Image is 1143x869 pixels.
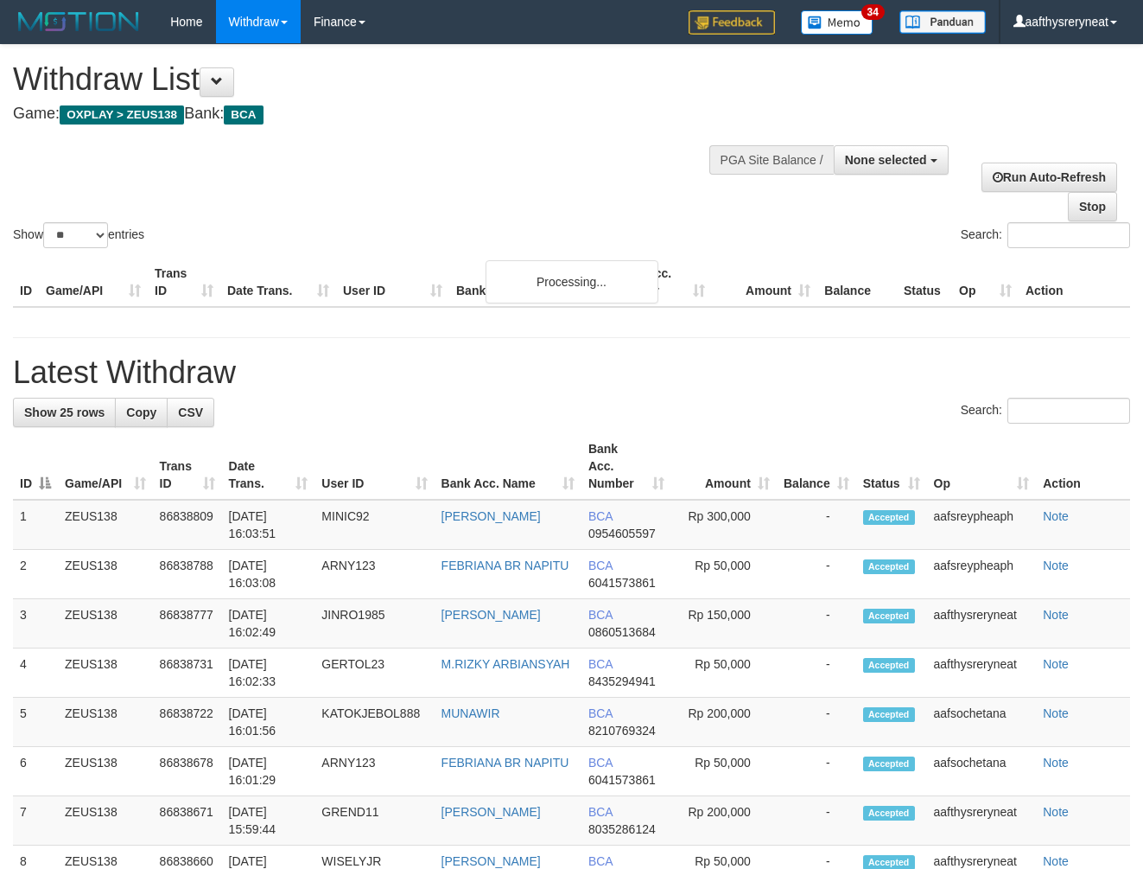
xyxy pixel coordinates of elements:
a: FEBRIANA BR NAPITU [441,756,569,770]
a: Note [1043,509,1069,523]
td: - [777,649,856,698]
h1: Withdraw List [13,62,745,97]
th: Date Trans.: activate to sort column ascending [222,433,315,500]
th: User ID: activate to sort column ascending [314,433,434,500]
span: Accepted [863,707,915,722]
span: Copy 0860513684 to clipboard [588,625,656,639]
td: ZEUS138 [58,649,153,698]
th: Op: activate to sort column ascending [927,433,1037,500]
td: ZEUS138 [58,747,153,796]
input: Search: [1007,398,1130,424]
td: KATOKJEBOL888 [314,698,434,747]
span: Accepted [863,757,915,771]
td: [DATE] 16:01:56 [222,698,315,747]
td: 3 [13,599,58,649]
td: aafsochetana [927,698,1037,747]
span: Copy 8435294941 to clipboard [588,674,656,688]
th: Status: activate to sort column ascending [856,433,927,500]
th: Trans ID: activate to sort column ascending [153,433,222,500]
span: BCA [588,509,613,523]
div: Processing... [486,260,658,304]
a: [PERSON_NAME] [441,608,541,622]
a: Note [1043,559,1069,572]
td: [DATE] 16:01:29 [222,747,315,796]
td: Rp 50,000 [671,649,777,698]
span: 34 [861,4,885,20]
td: - [777,550,856,599]
a: Note [1043,756,1069,770]
td: [DATE] 16:02:33 [222,649,315,698]
td: 86838678 [153,747,222,796]
td: 86838788 [153,550,222,599]
a: Show 25 rows [13,398,116,427]
td: JINRO1985 [314,599,434,649]
a: [PERSON_NAME] [441,805,541,819]
th: Action [1036,433,1130,500]
span: Copy 8035286124 to clipboard [588,822,656,836]
th: Amount [712,258,817,307]
td: 7 [13,796,58,846]
span: Copy 8210769324 to clipboard [588,724,656,738]
span: Copy 6041573861 to clipboard [588,576,656,590]
img: Feedback.jpg [689,10,775,35]
span: Copy 6041573861 to clipboard [588,773,656,787]
img: Button%20Memo.svg [801,10,873,35]
td: ZEUS138 [58,796,153,846]
td: ZEUS138 [58,500,153,550]
th: Game/API [39,258,148,307]
span: Accepted [863,609,915,623]
td: 86838722 [153,698,222,747]
th: Bank Acc. Name: activate to sort column ascending [435,433,581,500]
span: BCA [588,805,613,819]
td: - [777,500,856,550]
a: MUNAWIR [441,706,500,720]
span: Copy 0954605597 to clipboard [588,527,656,540]
td: - [777,599,856,649]
td: aafsochetana [927,747,1037,796]
th: Balance [817,258,897,307]
input: Search: [1007,222,1130,248]
td: MINIC92 [314,500,434,550]
div: PGA Site Balance / [709,145,834,175]
td: 86838671 [153,796,222,846]
th: Op [952,258,1019,307]
td: aafsreypheaph [927,500,1037,550]
span: Accepted [863,559,915,574]
a: Copy [115,398,168,427]
td: 4 [13,649,58,698]
label: Search: [961,398,1130,424]
span: BCA [588,706,613,720]
th: User ID [336,258,449,307]
td: GREND11 [314,796,434,846]
span: Show 25 rows [24,406,105,419]
a: Note [1043,706,1069,720]
label: Search: [961,222,1130,248]
a: Stop [1068,192,1117,221]
th: Status [897,258,952,307]
td: [DATE] 16:03:08 [222,550,315,599]
td: ZEUS138 [58,599,153,649]
td: 1 [13,500,58,550]
span: BCA [588,608,613,622]
td: Rp 150,000 [671,599,777,649]
a: [PERSON_NAME] [441,854,541,868]
a: Note [1043,657,1069,671]
td: aafsreypheaph [927,550,1037,599]
th: ID: activate to sort column descending [13,433,58,500]
img: MOTION_logo.png [13,9,144,35]
td: GERTOL23 [314,649,434,698]
th: Bank Acc. Name [449,258,606,307]
td: ZEUS138 [58,550,153,599]
td: 5 [13,698,58,747]
td: aafthysreryneat [927,796,1037,846]
span: BCA [588,756,613,770]
td: - [777,747,856,796]
td: - [777,698,856,747]
select: Showentries [43,222,108,248]
td: ZEUS138 [58,698,153,747]
td: [DATE] 16:02:49 [222,599,315,649]
span: BCA [224,105,263,125]
td: [DATE] 15:59:44 [222,796,315,846]
td: Rp 200,000 [671,796,777,846]
td: aafthysreryneat [927,599,1037,649]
